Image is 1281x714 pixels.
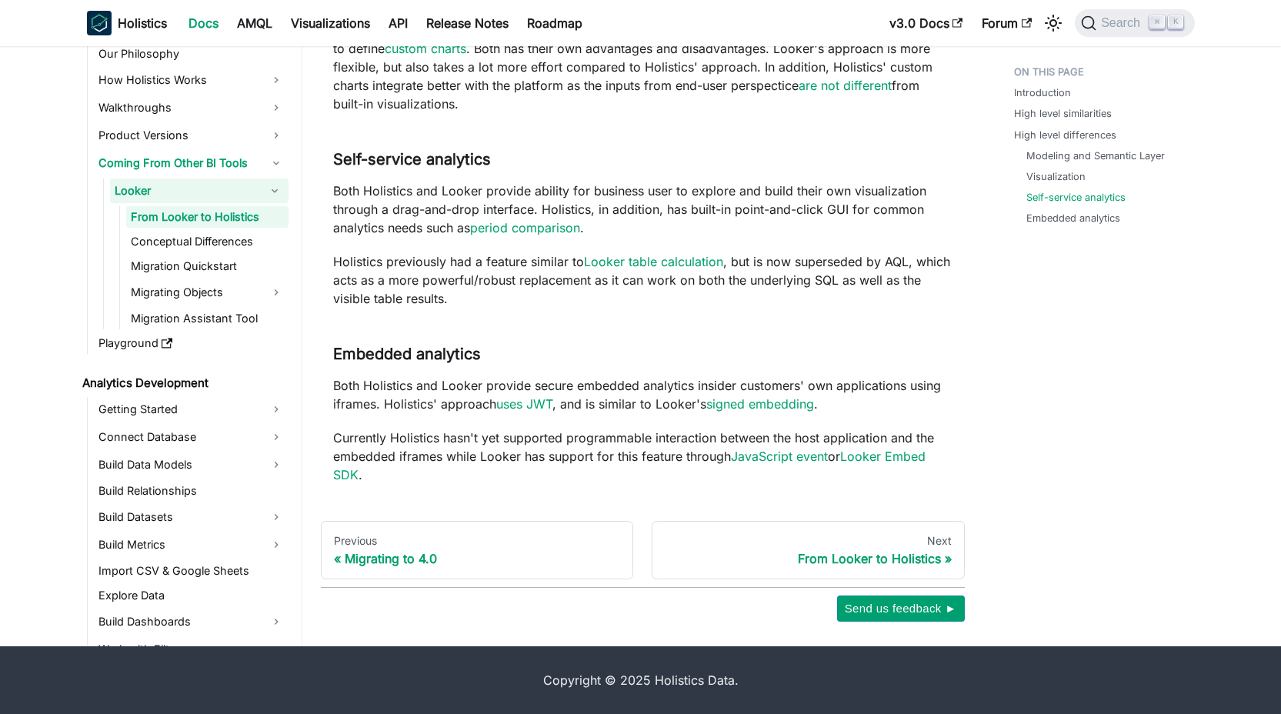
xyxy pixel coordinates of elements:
div: Migrating to 4.0 [334,551,621,566]
a: Visualizations [282,11,379,35]
p: Holistics previously had a feature similar to , but is now superseded by AQL, which acts as a mor... [333,252,952,308]
a: Build Datasets [94,505,289,529]
a: How Holistics Works [94,68,289,92]
a: Build Dashboards [94,609,289,634]
button: Send us feedback ► [837,596,965,622]
p: Both Holistics and Looker provide secure embedded analytics insider customers' own applications u... [333,376,952,413]
a: custom charts [385,41,466,56]
a: Release Notes [417,11,518,35]
img: Holistics [87,11,112,35]
a: Modeling and Semantic Layer [1026,148,1165,163]
p: Currently Holistics hasn't yet supported programmable interaction between the host application an... [333,429,952,484]
a: Build Relationships [94,480,289,502]
a: uses JWT [496,396,552,412]
a: Looker [110,178,261,203]
a: Looker table calculation [584,254,723,269]
a: AMQL [228,11,282,35]
a: Embedded analytics [1026,211,1120,225]
a: period comparison [470,220,580,235]
a: signed embedding [706,396,814,412]
a: Build Data Models [94,452,289,477]
a: HolisticsHolistics [87,11,167,35]
div: Previous [334,534,621,548]
div: From Looker to Holistics [665,551,952,566]
kbd: ⌘ [1149,15,1165,29]
a: Self-service analytics [1026,190,1126,205]
button: Switch between dark and light mode (currently light mode) [1041,11,1066,35]
a: Analytics Development [78,372,289,394]
a: Conceptual Differences [126,231,289,252]
a: Build Metrics [94,532,289,557]
a: Playground [94,332,289,354]
a: Migration Assistant Tool [126,308,289,329]
a: Migration Quickstart [126,255,289,277]
a: Work with Filters [94,637,289,662]
a: From Looker to Holistics [126,206,289,228]
div: Next [665,534,952,548]
h3: Self-service analytics [333,150,952,169]
a: Visualization [1026,169,1086,184]
a: Explore Data [94,585,289,606]
a: NextFrom Looker to Holistics [652,521,965,579]
a: Import CSV & Google Sheets [94,560,289,582]
a: Connect Database [94,425,289,449]
a: Walkthroughs [94,95,289,120]
a: v3.0 Docs [880,11,972,35]
a: Forum [972,11,1041,35]
b: Holistics [118,14,167,32]
nav: Docs pages [321,521,965,579]
a: are not different [799,78,892,93]
a: Our Philosophy [94,43,289,65]
a: JavaScript event [731,449,828,464]
p: Both Holistics and Looker provide ability for business user to explore and build their own visual... [333,182,952,237]
span: Send us feedback ► [845,599,957,619]
a: High level differences [1014,128,1116,142]
button: Collapse sidebar category 'Looker' [261,178,289,203]
a: Introduction [1014,85,1071,100]
a: Docs [179,11,228,35]
a: Getting Started [94,397,289,422]
a: API [379,11,417,35]
a: Migrating Objects [126,280,289,305]
a: Product Versions [94,123,289,148]
h3: Embedded analytics [333,345,952,364]
span: Search [1096,16,1149,30]
a: Coming From Other BI Tools [94,151,289,175]
button: Search (Command+K) [1075,9,1194,37]
a: PreviousMigrating to 4.0 [321,521,634,579]
kbd: K [1168,15,1183,29]
a: High level similarities [1014,106,1112,121]
div: Copyright © 2025 Holistics Data. [152,671,1130,689]
a: Roadmap [518,11,592,35]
